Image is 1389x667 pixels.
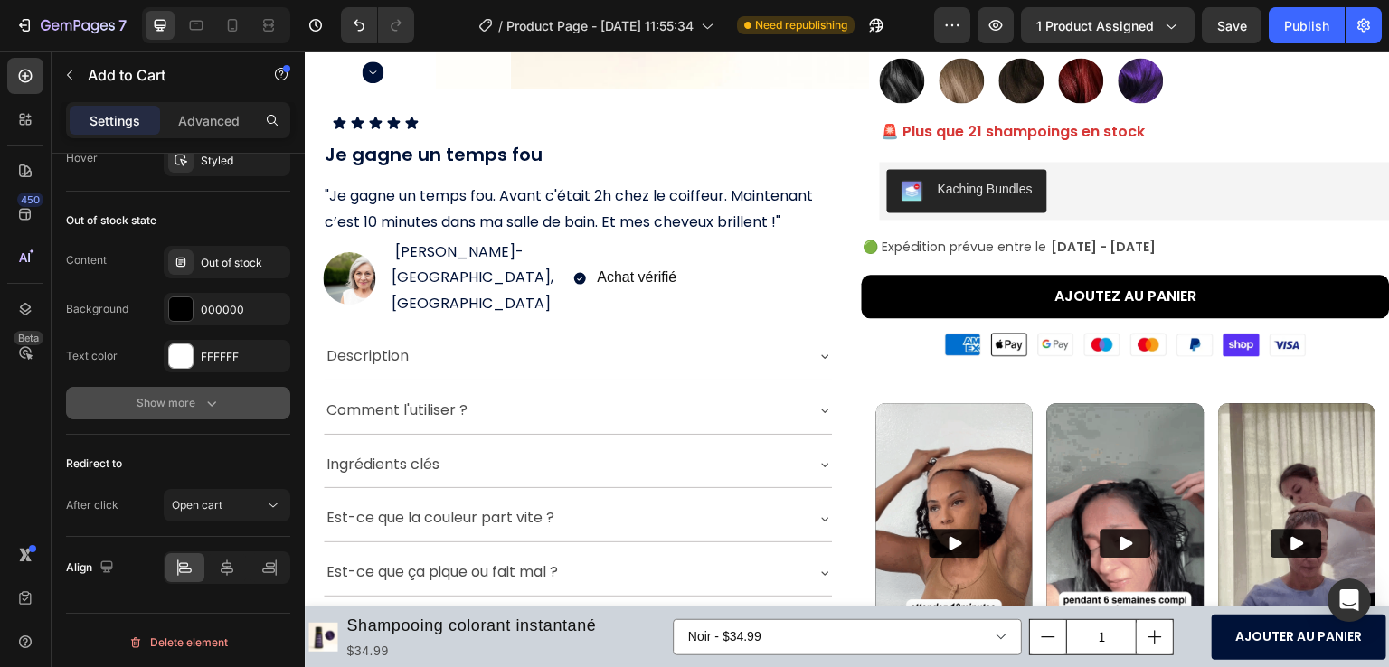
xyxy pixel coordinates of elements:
[57,11,79,33] button: Carousel Next Arrow
[572,352,728,631] img: Alt image
[582,118,742,162] button: Kaching Bundles
[66,212,156,229] div: Out of stock state
[66,497,118,513] div: After click
[305,51,1389,667] iframe: Design area
[90,111,140,130] p: Settings
[66,252,107,268] div: Content
[66,387,290,419] button: Show more
[66,348,118,364] div: Text color
[88,64,241,86] p: Add to Cart
[292,214,372,240] p: Achat vérifié
[22,401,135,427] p: Ingrédients clés
[66,556,118,580] div: Align
[128,632,228,653] div: Delete element
[931,575,1057,597] div: AJOUTER AU PANIER
[66,628,290,657] button: Delete element
[17,193,43,207] div: 450
[633,129,728,148] div: Kaching Bundles
[1269,7,1345,43] button: Publish
[18,90,528,117] h2: Je gagne un temps fou
[66,456,122,472] div: Redirect to
[66,150,98,166] div: Hover
[796,478,846,507] button: Play
[20,133,526,185] p: "Je gagne un temps fou. Avant c'était 2h chez le coiffeur. Maintenant c’est 10 minutes dans ma sa...
[18,202,71,254] img: gempages_553048963888972741-da92e5e5-47f6-4164-952e-29cb15902177.jpg
[577,69,931,95] p: 🚨 Plus que 21 shampoings en stock
[755,17,847,33] span: Need republishing
[1202,7,1261,43] button: Save
[22,295,104,315] span: Description
[914,352,1071,631] img: Alt image
[1036,16,1154,35] span: 1 product assigned
[1021,7,1195,43] button: 1 product assigned
[498,16,503,35] span: /
[118,14,127,36] p: 7
[967,478,1017,507] button: Play
[725,569,761,604] button: decrement
[178,111,240,130] p: Advanced
[22,509,253,535] p: Est-ce que ça pique ou fait mal ?
[341,7,414,43] div: Undo/Redo
[761,569,832,604] input: quantity
[164,489,290,521] button: Open cart
[7,7,135,43] button: 7
[87,189,259,267] p: [PERSON_NAME]- [GEOGRAPHIC_DATA], [GEOGRAPHIC_DATA]
[14,331,43,345] div: Beta
[66,301,128,317] div: Background
[832,569,868,604] button: increment
[625,478,676,507] button: Play
[1284,16,1329,35] div: Publish
[201,255,286,271] div: Out of stock
[559,187,742,205] span: 🟢 Expédition prévue entre le
[506,16,694,35] span: Product Page - [DATE] 11:55:34
[557,224,1085,268] button: AJOUTEZ AU PANIER
[22,347,163,373] p: Comment l'utiliser ?
[22,455,250,481] p: Est-ce que la couleur part vite ?
[201,153,286,169] div: Styled
[640,282,1002,305] img: gempages_553048963888972741-7350ca26-2eb8-475d-9dc3-efbb7ad2e238.webp
[742,352,899,631] img: Alt image
[201,349,286,365] div: FFFFFF
[172,498,222,512] span: Open cart
[1217,18,1247,33] span: Save
[751,235,893,257] div: AJOUTEZ AU PANIER
[746,187,851,205] span: [DATE] - [DATE]
[137,394,221,412] div: Show more
[201,302,286,318] div: 000000
[907,564,1082,608] button: AJOUTER AU PANIER
[1328,578,1371,622] div: Open Intercom Messenger
[597,129,619,151] img: KachingBundles.png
